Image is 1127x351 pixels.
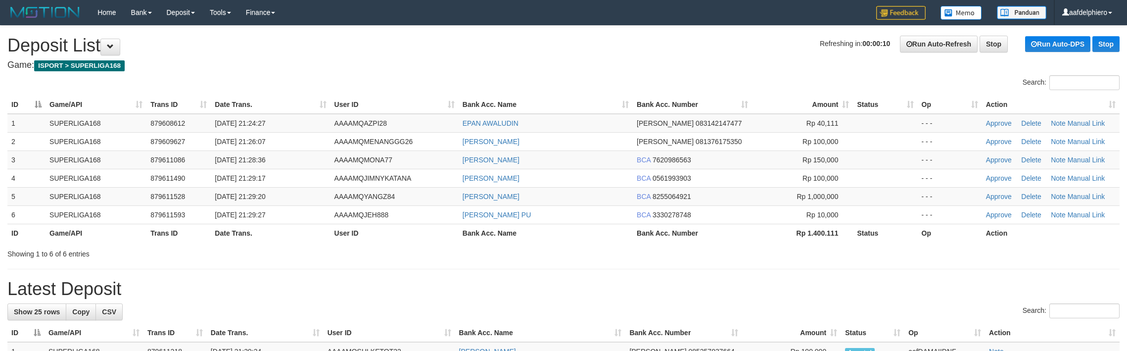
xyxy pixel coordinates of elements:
[334,211,389,219] span: AAAAMQJEH888
[46,114,146,133] td: SUPERLIGA168
[986,138,1012,146] a: Approve
[46,132,146,150] td: SUPERLIGA168
[986,193,1012,201] a: Approve
[853,224,917,242] th: Status
[876,6,926,20] img: Feedback.jpg
[806,211,839,219] span: Rp 10,000
[1051,211,1066,219] a: Note
[986,174,1012,182] a: Approve
[66,303,96,320] a: Copy
[7,132,46,150] td: 2
[841,324,904,342] th: Status: activate to sort column ascending
[980,36,1008,52] a: Stop
[7,279,1120,299] h1: Latest Deposit
[146,224,211,242] th: Trans ID
[904,324,985,342] th: Op: activate to sort column ascending
[463,138,519,146] a: [PERSON_NAME]
[696,138,742,146] span: Copy 081376175350 to clipboard
[72,308,90,316] span: Copy
[802,156,838,164] span: Rp 150,000
[752,224,853,242] th: Rp 1.400.111
[918,224,982,242] th: Op
[997,6,1046,19] img: panduan.png
[986,156,1012,164] a: Approve
[1068,156,1105,164] a: Manual Link
[1025,36,1090,52] a: Run Auto-DPS
[459,96,633,114] th: Bank Acc. Name: activate to sort column ascending
[1021,211,1041,219] a: Delete
[215,174,265,182] span: [DATE] 21:29:17
[653,156,691,164] span: Copy 7620986563 to clipboard
[802,138,838,146] span: Rp 100,000
[985,324,1120,342] th: Action: activate to sort column ascending
[637,174,651,182] span: BCA
[802,174,838,182] span: Rp 100,000
[211,224,330,242] th: Date Trans.
[334,174,412,182] span: AAAAMQJIMNYKATANA
[207,324,324,342] th: Date Trans.: activate to sort column ascending
[150,156,185,164] span: 879611086
[150,138,185,146] span: 879609627
[7,5,83,20] img: MOTION_logo.png
[742,324,841,342] th: Amount: activate to sort column ascending
[1051,119,1066,127] a: Note
[150,211,185,219] span: 879611593
[1021,193,1041,201] a: Delete
[34,60,125,71] span: ISPORT > SUPERLIGA168
[696,119,742,127] span: Copy 083142147477 to clipboard
[463,174,519,182] a: [PERSON_NAME]
[1023,303,1120,318] label: Search:
[918,132,982,150] td: - - -
[1051,138,1066,146] a: Note
[637,193,651,201] span: BCA
[143,324,207,342] th: Trans ID: activate to sort column ascending
[1021,119,1041,127] a: Delete
[637,119,694,127] span: [PERSON_NAME]
[14,308,60,316] span: Show 25 rows
[215,138,265,146] span: [DATE] 21:26:07
[463,119,518,127] a: EPAN AWALUDIN
[1049,303,1120,318] input: Search:
[215,193,265,201] span: [DATE] 21:29:20
[330,224,459,242] th: User ID
[95,303,123,320] a: CSV
[982,224,1120,242] th: Action
[463,156,519,164] a: [PERSON_NAME]
[1068,138,1105,146] a: Manual Link
[7,96,46,114] th: ID: activate to sort column descending
[1068,211,1105,219] a: Manual Link
[986,119,1012,127] a: Approve
[637,156,651,164] span: BCA
[940,6,982,20] img: Button%20Memo.svg
[918,187,982,205] td: - - -
[150,174,185,182] span: 879611490
[820,40,890,48] span: Refreshing in:
[7,324,45,342] th: ID: activate to sort column descending
[7,187,46,205] td: 5
[7,36,1120,55] h1: Deposit List
[1068,193,1105,201] a: Manual Link
[1051,156,1066,164] a: Note
[918,205,982,224] td: - - -
[7,245,462,259] div: Showing 1 to 6 of 6 entries
[46,205,146,224] td: SUPERLIGA168
[215,211,265,219] span: [DATE] 21:29:27
[324,324,455,342] th: User ID: activate to sort column ascending
[918,96,982,114] th: Op: activate to sort column ascending
[918,114,982,133] td: - - -
[1023,75,1120,90] label: Search:
[46,169,146,187] td: SUPERLIGA168
[215,156,265,164] span: [DATE] 21:28:36
[900,36,978,52] a: Run Auto-Refresh
[46,96,146,114] th: Game/API: activate to sort column ascending
[46,150,146,169] td: SUPERLIGA168
[45,324,143,342] th: Game/API: activate to sort column ascending
[1068,174,1105,182] a: Manual Link
[7,169,46,187] td: 4
[918,150,982,169] td: - - -
[334,156,392,164] span: AAAAMQMONA77
[330,96,459,114] th: User ID: activate to sort column ascending
[982,96,1120,114] th: Action: activate to sort column ascending
[1021,174,1041,182] a: Delete
[633,96,752,114] th: Bank Acc. Number: activate to sort column ascending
